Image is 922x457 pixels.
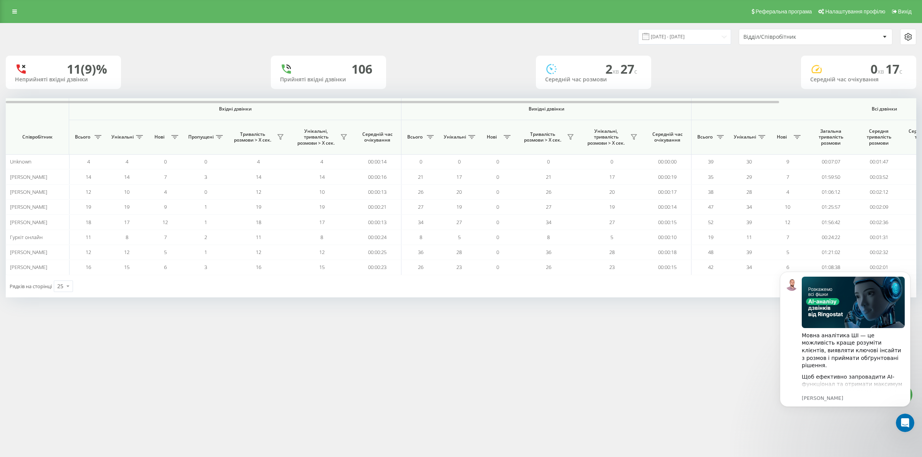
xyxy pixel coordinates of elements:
span: 23 [456,264,462,271]
span: Всього [73,134,92,140]
span: Реферальна програма [756,8,812,15]
span: 0 [496,203,499,210]
span: хв [877,67,886,76]
span: Всього [405,134,425,140]
span: Унікальні, тривалість розмови > Х сек. [584,128,628,146]
span: Унікальні, тривалість розмови > Х сек. [294,128,338,146]
span: Нові [772,134,791,140]
span: 11 [86,234,91,241]
td: 00:01:31 [855,230,903,245]
span: 9 [786,158,789,165]
span: Всього [695,134,715,140]
span: 26 [546,264,551,271]
span: Унікальні [111,134,134,140]
td: 00:02:32 [855,245,903,260]
span: 47 [708,203,713,210]
span: 26 [418,188,423,195]
span: 12 [785,219,790,226]
td: 00:00:14 [643,200,691,214]
span: 16 [256,264,261,271]
td: 00:00:23 [353,260,401,275]
div: Прийняті вхідні дзвінки [280,76,377,83]
span: 27 [418,203,423,210]
td: 00:24:22 [807,230,855,245]
span: 42 [708,264,713,271]
span: 21 [418,173,423,180]
span: [PERSON_NAME] [10,173,47,180]
span: 14 [319,173,325,180]
span: [PERSON_NAME] [10,188,47,195]
span: 20 [456,188,462,195]
span: 6 [164,264,167,271]
span: 15 [319,264,325,271]
span: 12 [86,188,91,195]
span: 0 [420,158,422,165]
span: 12 [86,249,91,256]
span: 12 [256,249,261,256]
span: Налаштування профілю [825,8,885,15]
span: 19 [256,203,261,210]
td: 00:07:07 [807,154,855,169]
span: 0 [204,188,207,195]
td: 01:56:42 [807,214,855,229]
span: 12 [256,188,261,195]
td: 01:06:12 [807,185,855,200]
span: 17 [609,173,615,180]
span: 28 [746,188,752,195]
span: 19 [86,203,91,210]
span: 4 [164,188,167,195]
span: 35 [708,173,713,180]
span: 10 [319,188,325,195]
td: 00:00:17 [643,185,691,200]
span: 4 [320,158,323,165]
span: 17 [124,219,129,226]
iframe: Intercom notifications повідомлення [768,260,922,436]
span: 0 [458,158,461,165]
span: 1 [204,203,207,210]
span: 34 [746,203,752,210]
td: 00:00:10 [643,230,691,245]
span: 0 [496,158,499,165]
span: 26 [546,188,551,195]
span: Загальна тривалість розмови [813,128,849,146]
span: 9 [164,203,167,210]
span: 5 [458,234,461,241]
span: 0 [496,264,499,271]
span: 0 [547,158,550,165]
div: 25 [57,282,63,290]
span: 27 [546,203,551,210]
span: 2 [605,61,620,77]
span: 11 [256,234,261,241]
span: 28 [456,249,462,256]
span: 38 [708,188,713,195]
span: 0 [496,219,499,226]
span: 16 [86,264,91,271]
span: Вихідні дзвінки [420,106,673,112]
span: Тривалість розмови > Х сек. [230,131,275,143]
span: [PERSON_NAME] [10,264,47,271]
div: Середній час розмови [545,76,642,83]
span: 48 [708,249,713,256]
span: 39 [708,158,713,165]
td: 00:00:25 [353,245,401,260]
span: Середній час очікування [649,131,685,143]
span: 0 [496,173,499,180]
span: Унікальні [734,134,756,140]
span: 34 [546,219,551,226]
span: Співробітник [12,134,62,140]
span: 19 [124,203,129,210]
td: 00:00:24 [353,230,401,245]
span: 36 [546,249,551,256]
span: 26 [418,264,423,271]
span: 7 [164,234,167,241]
span: 1 [204,249,207,256]
span: 14 [86,173,91,180]
td: 01:21:02 [807,245,855,260]
span: 3 [204,264,207,271]
span: 0 [610,158,613,165]
td: 00:02:36 [855,214,903,229]
td: 00:00:15 [643,260,691,275]
td: 00:01:47 [855,154,903,169]
span: 39 [746,249,752,256]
